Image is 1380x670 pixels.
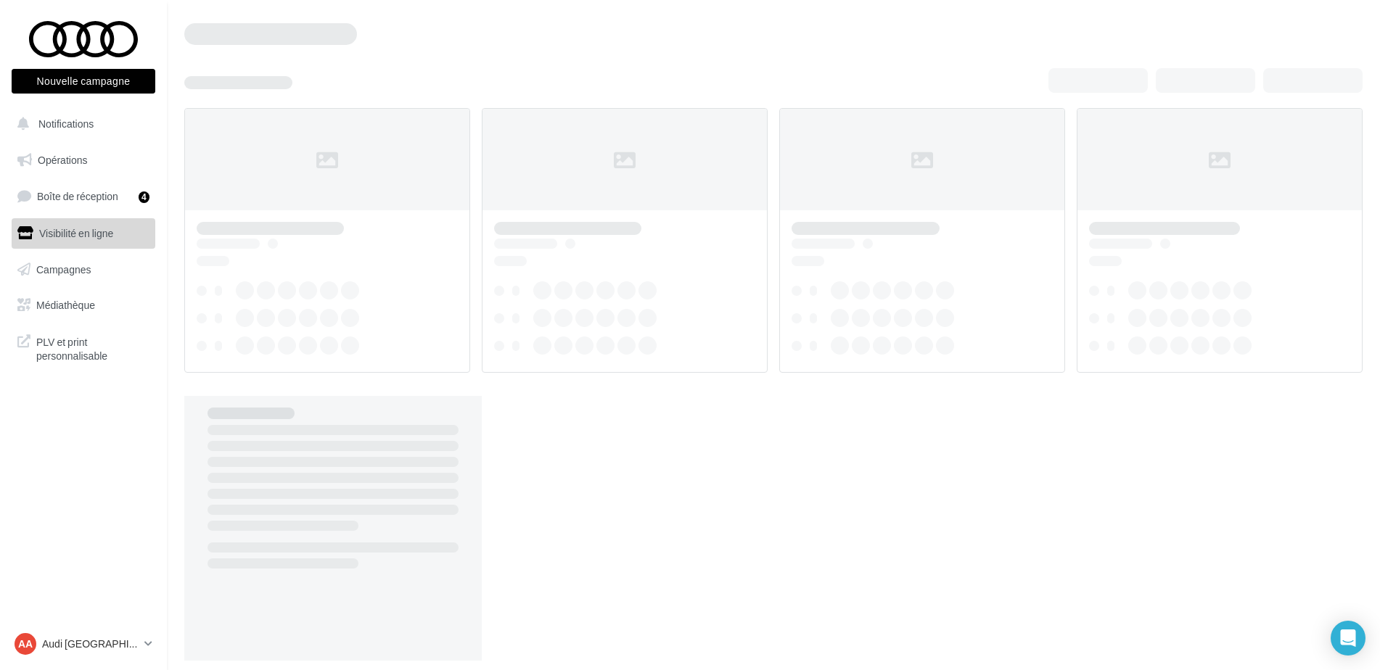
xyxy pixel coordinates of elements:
span: Campagnes [36,262,91,275]
a: Visibilité en ligne [9,218,158,249]
span: Boîte de réception [37,190,118,202]
a: AA Audi [GEOGRAPHIC_DATA] [12,630,155,658]
span: PLV et print personnalisable [36,332,149,363]
p: Audi [GEOGRAPHIC_DATA] [42,637,139,651]
span: Opérations [38,154,87,166]
a: Campagnes [9,255,158,285]
div: Open Intercom Messenger [1331,621,1365,655]
span: Médiathèque [36,299,95,311]
a: Médiathèque [9,290,158,320]
a: Opérations [9,145,158,175]
button: Notifications [9,109,152,139]
div: 4 [139,191,149,203]
a: Boîte de réception4 [9,181,158,212]
button: Nouvelle campagne [12,69,155,94]
a: PLV et print personnalisable [9,326,158,369]
span: Notifications [38,117,94,130]
span: AA [18,637,33,651]
span: Visibilité en ligne [39,227,113,239]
